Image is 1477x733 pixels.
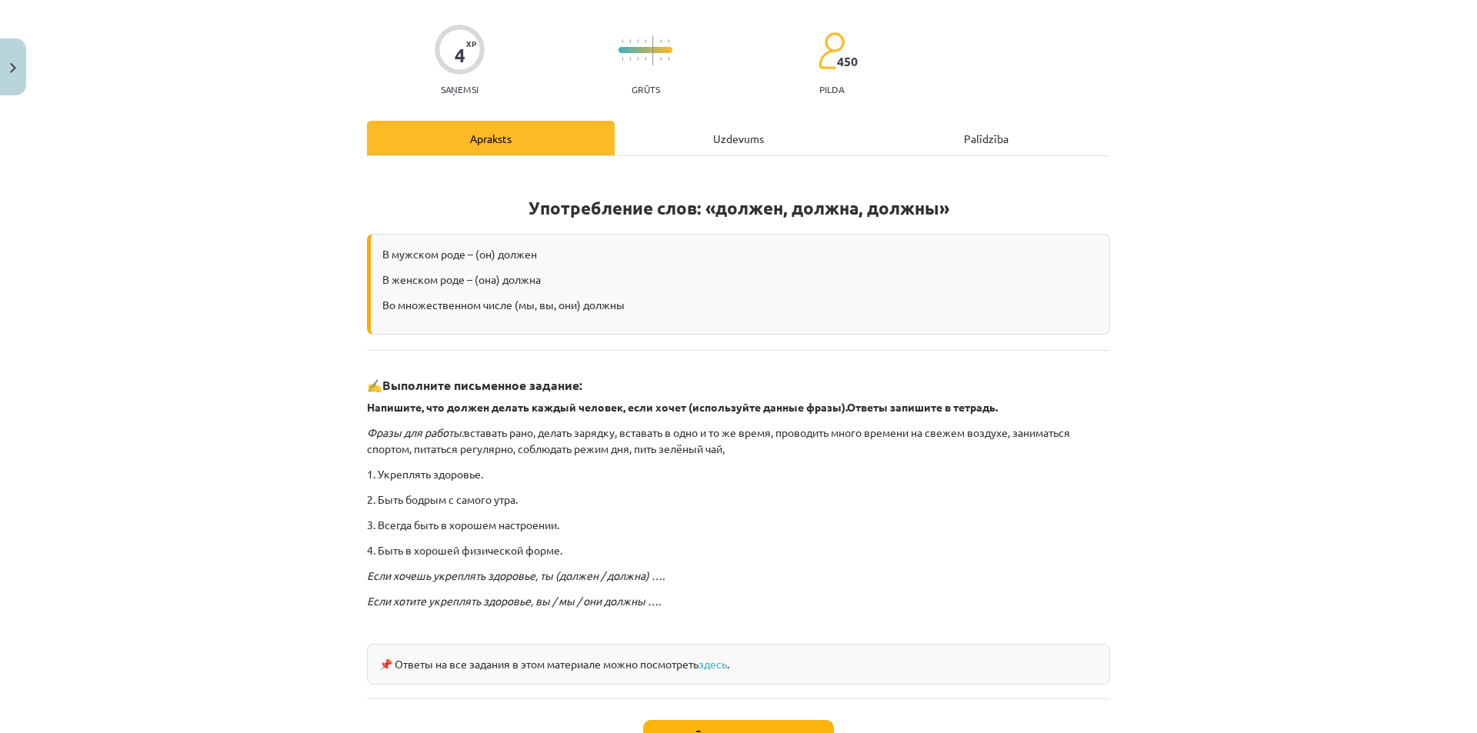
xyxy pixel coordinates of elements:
[637,39,638,43] img: icon-short-line-57e1e144782c952c97e751825c79c345078a6d821885a25fce030b3d8c18986b.svg
[629,57,631,61] img: icon-short-line-57e1e144782c952c97e751825c79c345078a6d821885a25fce030b3d8c18986b.svg
[819,84,844,95] p: pilda
[367,542,1110,558] p: 4. Быть в хорошей физической форме.
[660,57,662,61] img: icon-short-line-57e1e144782c952c97e751825c79c345078a6d821885a25fce030b3d8c18986b.svg
[668,57,669,61] img: icon-short-line-57e1e144782c952c97e751825c79c345078a6d821885a25fce030b3d8c18986b.svg
[637,57,638,61] img: icon-short-line-57e1e144782c952c97e751825c79c345078a6d821885a25fce030b3d8c18986b.svg
[652,35,654,65] img: icon-long-line-d9ea69661e0d244f92f715978eff75569469978d946b2353a9bb055b3ed8787d.svg
[382,246,1098,262] p: В мужском роде – (он) должен
[367,568,665,582] i: Если хочешь укреплять здоровье, ты (должен / должна) ….
[367,491,1110,508] p: 2. Быть бодрым с самого утра.
[435,84,485,95] p: Saņemsi
[466,39,476,48] span: XP
[622,57,623,61] img: icon-short-line-57e1e144782c952c97e751825c79c345078a6d821885a25fce030b3d8c18986b.svg
[837,55,858,68] span: 450
[455,45,465,66] div: 4
[367,425,1110,457] p: вставать рано, делать зарядку, вставать в одно и то же время, проводить много времени на свежем в...
[645,39,646,43] img: icon-short-line-57e1e144782c952c97e751825c79c345078a6d821885a25fce030b3d8c18986b.svg
[367,366,1110,395] h3: ✍️
[382,377,582,393] strong: Выполните письменное задание:
[645,57,646,61] img: icon-short-line-57e1e144782c952c97e751825c79c345078a6d821885a25fce030b3d8c18986b.svg
[367,121,615,155] div: Apraksts
[382,297,1098,313] p: Во множественном числе (мы, вы, они) должны
[698,657,727,671] a: здесь
[862,121,1110,155] div: Palīdzība
[615,121,862,155] div: Uzdevums
[382,272,1098,288] p: В женском роде – (она) должна
[367,425,464,439] i: Фразы для работы:
[10,63,16,73] img: icon-close-lesson-0947bae3869378f0d4975bcd49f059093ad1ed9edebbc8119c70593378902aed.svg
[367,466,1110,482] p: 1. Укреплять здоровье.
[622,39,623,43] img: icon-short-line-57e1e144782c952c97e751825c79c345078a6d821885a25fce030b3d8c18986b.svg
[367,400,847,414] b: Напишите, что должен делать каждый человек, если хочет (используйте данные фразы).
[367,644,1110,685] div: 📌 Ответы на все задания в этом материале можно посмотреть .
[847,400,998,414] strong: Ответы запишите в тетрадь.
[668,39,669,43] img: icon-short-line-57e1e144782c952c97e751825c79c345078a6d821885a25fce030b3d8c18986b.svg
[367,594,661,608] i: Если хотите укреплять здоровье, вы / мы / они должны ….
[629,39,631,43] img: icon-short-line-57e1e144782c952c97e751825c79c345078a6d821885a25fce030b3d8c18986b.svg
[367,517,1110,533] p: 3. Всегда быть в хорошем настроении.
[818,32,845,70] img: students-c634bb4e5e11cddfef0936a35e636f08e4e9abd3cc4e673bd6f9a4125e45ecb1.svg
[528,197,949,219] strong: Употребление слов: «должен, должна, должны»
[632,84,660,95] p: Grūts
[660,39,662,43] img: icon-short-line-57e1e144782c952c97e751825c79c345078a6d821885a25fce030b3d8c18986b.svg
